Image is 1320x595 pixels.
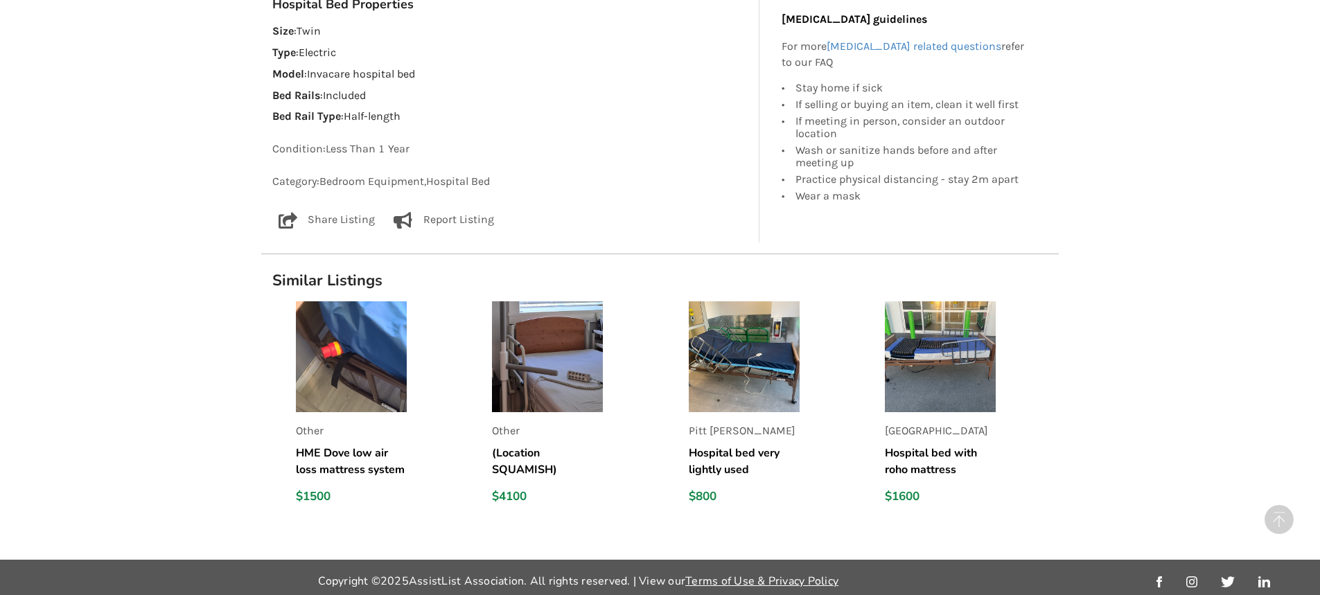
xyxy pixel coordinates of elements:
p: : Included [272,88,748,104]
h5: (Location SQUAMISH) Hospital Bed And Mattress [492,445,603,478]
img: listing [492,301,603,412]
img: listing [885,301,996,412]
div: Wash or sanitize hands before and after meeting up [795,142,1030,171]
div: $1500 [296,489,407,504]
p: : Invacare hospital bed [272,66,748,82]
p: For more refer to our FAQ [782,39,1030,71]
div: $800 [689,489,800,504]
p: Other [296,423,407,439]
a: listingOther(Location SQUAMISH) Hospital Bed And Mattress$4100 [492,301,666,515]
a: listing[GEOGRAPHIC_DATA]Hospital bed with roho mattress$1600 [885,301,1059,515]
p: : Electric [272,45,748,61]
a: listingOtherHME Dove low air loss mattress system$1500 [296,301,470,515]
h5: HME Dove low air loss mattress system [296,445,407,478]
a: [MEDICAL_DATA] related questions [827,39,1001,53]
h5: Hospital bed with roho mattress [885,445,996,478]
p: Pitt [PERSON_NAME] [689,423,800,439]
a: listingPitt [PERSON_NAME]Hospital bed very lightly used$800 [689,301,863,515]
img: instagram_link [1186,576,1197,587]
img: twitter_link [1221,576,1234,587]
img: linkedin_link [1258,576,1270,587]
img: facebook_link [1156,576,1162,587]
div: If selling or buying an item, clean it well first [795,96,1030,113]
h5: Hospital bed very lightly used [689,445,800,478]
div: Stay home if sick [795,82,1030,96]
p: Condition: Less Than 1 Year [272,141,748,157]
div: $4100 [492,489,603,504]
div: Practice physical distancing - stay 2m apart [795,171,1030,188]
strong: Size [272,24,294,37]
a: Terms of Use & Privacy Policy [685,574,838,589]
img: listing [296,301,407,412]
p: Other [492,423,603,439]
p: : Half-length [272,109,748,125]
strong: Bed Rails [272,89,320,102]
p: Category: Bedroom Equipment , Hospital Bed [272,174,748,190]
p: Report Listing [423,212,494,229]
strong: Type [272,46,296,59]
p: : Twin [272,24,748,39]
strong: Bed Rail Type [272,109,341,123]
p: Share Listing [308,212,375,229]
div: $1600 [885,489,996,504]
h1: Similar Listings [261,271,1059,290]
div: If meeting in person, consider an outdoor location [795,113,1030,142]
div: Wear a mask [795,188,1030,202]
img: listing [689,301,800,412]
strong: Model [272,67,304,80]
p: [GEOGRAPHIC_DATA] [885,423,996,439]
b: [MEDICAL_DATA] guidelines [782,12,927,26]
